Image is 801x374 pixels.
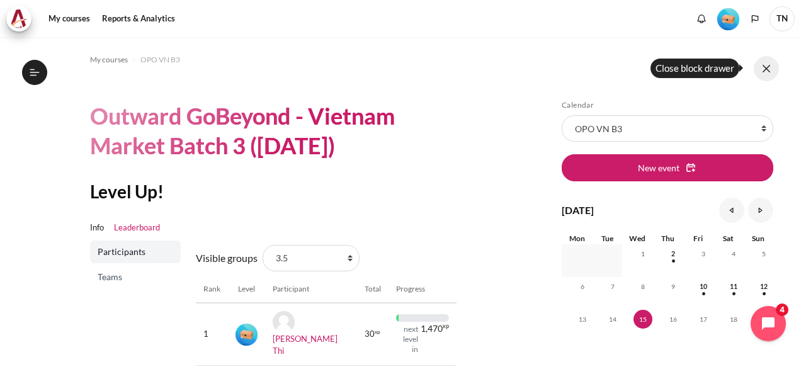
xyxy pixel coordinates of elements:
[754,310,773,329] span: 19
[717,8,739,30] img: Level #1
[90,54,128,65] span: My courses
[754,244,773,263] span: 5
[228,276,265,303] th: Level
[273,334,338,356] a: [PERSON_NAME] Thi
[629,234,645,243] span: Wed
[90,222,104,234] a: Info
[661,234,674,243] span: Thu
[717,7,739,30] div: Level #1
[754,283,773,290] a: Sunday, 12 October events
[98,6,179,31] a: Reports & Analytics
[236,322,258,346] div: Level #1
[421,324,443,333] span: 1,470
[622,310,652,343] td: Today
[724,283,743,290] a: Saturday, 11 October events
[603,310,622,329] span: 14
[6,6,38,31] a: Architeck Architeck
[664,244,683,263] span: 2
[752,234,764,243] span: Sun
[443,324,449,328] span: xp
[601,234,613,243] span: Tue
[90,52,128,67] a: My courses
[562,154,773,181] button: New event
[724,244,743,263] span: 4
[562,100,773,110] h5: Calendar
[90,266,181,288] a: Teams
[770,6,795,31] span: TN
[633,244,652,263] span: 1
[723,234,734,243] span: Sat
[90,101,457,161] h1: Outward GoBeyond - Vietnam Market Batch 3 ([DATE])
[196,251,258,266] label: Visible groups
[712,7,744,30] a: Level #1
[694,310,713,329] span: 17
[694,283,713,290] a: Friday, 10 October events
[140,54,180,65] span: OPO VN B3
[196,303,228,366] td: 1
[664,250,683,258] a: Thursday, 2 October events
[692,9,711,28] div: Show notification window with no new notifications
[746,9,764,28] button: Languages
[114,222,160,234] a: Leaderboard
[664,277,683,296] span: 9
[573,277,592,296] span: 6
[98,271,176,283] span: Teams
[365,328,375,341] span: 30
[10,9,28,28] img: Architeck
[98,246,176,258] span: Participants
[236,324,258,346] img: Level #1
[196,276,228,303] th: Rank
[562,203,594,218] h4: [DATE]
[396,324,418,354] div: next level in
[664,310,683,329] span: 16
[650,59,739,78] div: Close block drawer
[754,277,773,296] span: 12
[633,310,652,329] span: 15
[638,161,679,174] span: New event
[90,180,457,203] h2: Level Up!
[694,277,713,296] span: 10
[724,277,743,296] span: 11
[569,234,585,243] span: Mon
[694,244,713,263] span: 3
[357,276,389,303] th: Total
[573,310,592,329] span: 13
[140,52,180,67] a: OPO VN B3
[693,234,703,243] span: Fri
[90,241,181,263] a: Participants
[389,276,457,303] th: Progress
[265,276,357,303] th: Participant
[603,277,622,296] span: 7
[633,277,652,296] span: 8
[90,50,457,70] nav: Navigation bar
[770,6,795,31] a: User menu
[375,331,380,334] span: xp
[724,310,743,329] span: 18
[44,6,94,31] a: My courses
